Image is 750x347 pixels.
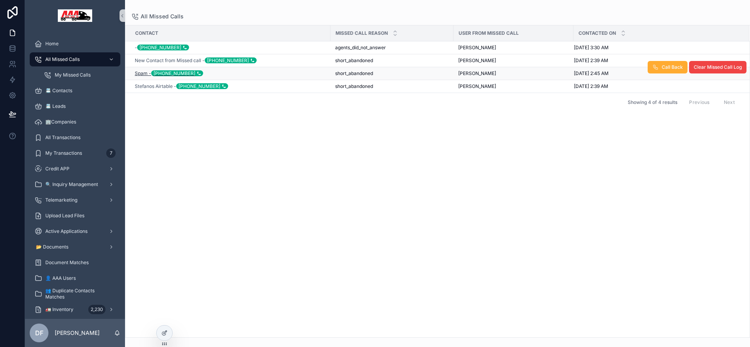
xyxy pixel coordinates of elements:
[135,45,189,51] span: -
[135,83,228,89] span: Stefanos Airtable -
[45,150,82,156] span: My Transactions
[30,302,120,317] a: 🚛 Inventory2,230
[137,45,189,50] div: [PHONE_NUMBER]
[45,197,77,203] span: Telemarketing
[135,57,257,64] a: New Contact from Missed call -[PHONE_NUMBER]
[45,56,80,63] span: All Missed Calls
[45,181,98,188] span: 🔍 Inquiry Management
[88,305,105,314] div: 2,230
[45,103,66,109] span: 📇 Leads
[694,64,742,70] span: Clear Missed Call Log
[689,61,746,73] button: Clear Missed Call Log
[135,30,158,36] span: Contact
[335,83,373,89] span: short_abandoned
[58,9,92,22] img: App logo
[45,306,73,313] span: 🚛 Inventory
[45,134,80,141] span: All Transactions
[205,57,257,63] div: [PHONE_NUMBER]
[574,70,609,77] span: [DATE] 2:45 AM
[458,57,496,64] span: [PERSON_NAME]
[30,209,120,223] a: Upload Lead Files
[30,37,120,51] a: Home
[135,57,257,64] span: New Contact from Missed call -
[30,146,120,160] a: My Transactions7
[335,45,386,51] span: agents_did_not_answer
[36,244,68,250] span: 📂 Documents
[106,148,116,158] div: 7
[30,162,120,176] a: Credit APP
[30,271,120,285] a: 👤 AAA Users
[648,61,687,73] button: Call Back
[30,287,120,301] a: 👥 Duplicate Contacts Matches
[30,99,120,113] a: 📇 Leads
[30,240,120,254] a: 📂 Documents
[574,83,608,89] span: [DATE] 2:39 AM
[459,30,519,36] span: User from Missed Call
[30,115,120,129] a: 🏢Companies
[131,13,184,20] a: All Missed Calls
[35,328,43,338] span: DF
[135,70,203,77] span: Spam -
[135,83,228,89] a: Stefanos Airtable -[PHONE_NUMBER]
[55,329,100,337] p: [PERSON_NAME]
[30,193,120,207] a: Telemarketing
[45,275,76,281] span: 👤 AAA Users
[39,68,120,82] a: My Missed Calls
[45,119,76,125] span: 🏢Companies
[30,177,120,191] a: 🔍 Inquiry Management
[45,213,84,219] span: Upload Lead Files
[579,30,616,36] span: Contacted On
[335,57,373,64] span: short_abandoned
[30,224,120,238] a: Active Applications
[30,256,120,270] a: Document Matches
[628,99,677,106] span: Showing 4 of 4 results
[30,131,120,145] a: All Transactions
[45,228,87,234] span: Active Applications
[176,83,228,89] div: [PHONE_NUMBER]
[151,70,203,76] div: [PHONE_NUMBER]
[458,45,496,51] span: [PERSON_NAME]
[336,30,388,36] span: Missed Call Reason
[662,64,683,70] span: Call Back
[135,45,189,51] a: -[PHONE_NUMBER]
[30,84,120,98] a: 📇 Contacts
[458,83,496,89] span: [PERSON_NAME]
[135,70,203,77] a: Spam -[PHONE_NUMBER]
[458,70,496,77] span: [PERSON_NAME]
[45,88,72,94] span: 📇 Contacts
[574,57,608,64] span: [DATE] 2:39 AM
[574,45,609,51] span: [DATE] 3:30 AM
[141,13,184,20] span: All Missed Calls
[45,288,112,300] span: 👥 Duplicate Contacts Matches
[335,70,373,77] span: short_abandoned
[55,72,91,78] span: My Missed Calls
[25,31,125,319] div: scrollable content
[45,166,70,172] span: Credit APP
[45,259,89,266] span: Document Matches
[45,41,59,47] span: Home
[30,52,120,66] a: All Missed Calls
